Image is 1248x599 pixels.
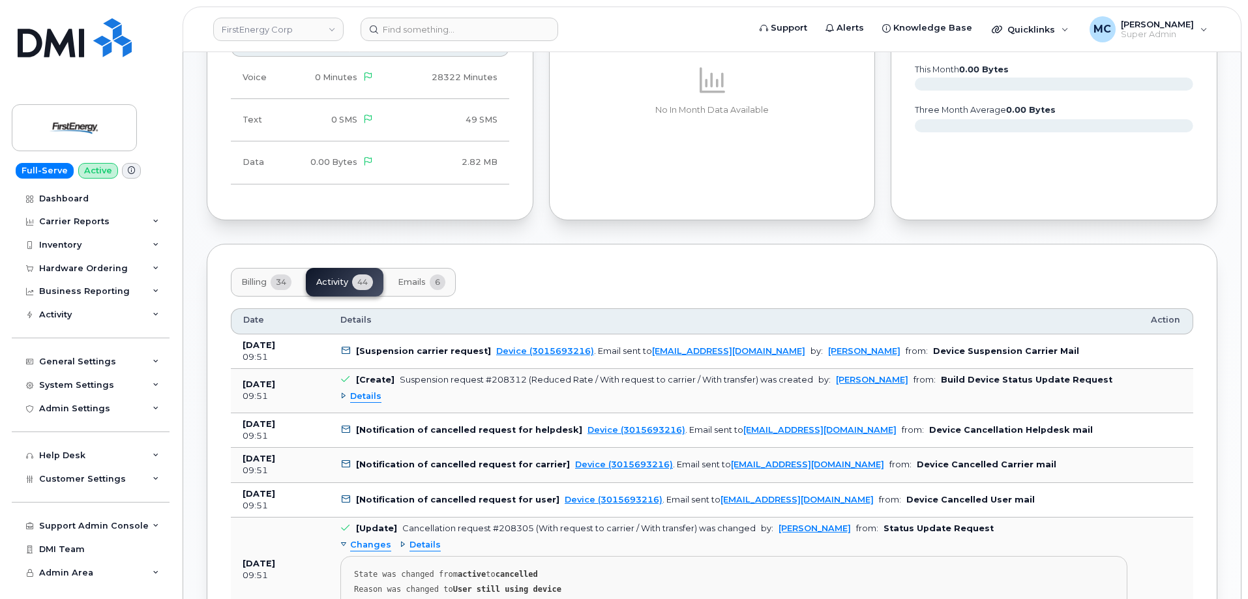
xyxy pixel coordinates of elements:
div: Cancellation request #208305 (With request to carrier / With transfer) was changed [402,523,756,533]
span: 6 [430,274,445,290]
span: Changes [350,539,391,551]
b: [Notification of cancelled request for helpdesk] [356,425,582,435]
span: from: [856,523,878,533]
span: Support [771,22,807,35]
a: FirstEnergy Corp [213,18,344,41]
td: 28322 Minutes [385,57,509,99]
strong: User still using device [453,585,561,594]
span: Knowledge Base [893,22,972,35]
a: Device (3015693216) [587,425,685,435]
a: [PERSON_NAME] [828,346,900,356]
b: [Create] [356,375,394,385]
b: Device Suspension Carrier Mail [933,346,1079,356]
b: Status Update Request [884,523,994,533]
div: 09:51 [243,570,317,581]
b: [DATE] [243,489,275,499]
text: three month average [914,105,1056,115]
div: . Email sent to [496,346,805,356]
td: Text [231,99,286,141]
span: Details [350,390,381,403]
a: [EMAIL_ADDRESS][DOMAIN_NAME] [731,460,884,469]
span: Quicklinks [1007,24,1055,35]
a: Device (3015693216) [565,495,662,504]
a: [EMAIL_ADDRESS][DOMAIN_NAME] [743,425,897,435]
b: [Notification of cancelled request for carrier] [356,460,570,469]
b: Device Cancelled User mail [906,495,1035,504]
th: Action [1139,308,1193,334]
b: Build Device Status Update Request [941,375,1112,385]
span: 0 Minutes [315,72,357,82]
span: [PERSON_NAME] [1121,19,1194,29]
a: [PERSON_NAME] [779,523,851,533]
span: by: [818,375,831,385]
a: Support [750,15,816,41]
text: this month [914,65,1009,74]
span: Emails [398,277,426,287]
b: [Update] [356,523,397,533]
span: from: [914,375,936,385]
b: [Suspension carrier request] [356,346,491,356]
a: [PERSON_NAME] [836,375,908,385]
b: [DATE] [243,340,275,350]
div: Marty Courter [1080,16,1217,42]
span: MC [1093,22,1111,37]
b: [DATE] [243,559,275,568]
input: Find something... [361,18,558,41]
span: from: [889,460,912,469]
tspan: 0.00 Bytes [959,65,1009,74]
strong: active [458,570,486,579]
tspan: 0.00 Bytes [1006,105,1056,115]
div: . Email sent to [575,460,884,469]
div: 09:51 [243,390,317,402]
div: State was changed from to [354,570,1114,579]
a: Device (3015693216) [575,460,673,469]
div: 09:51 [243,465,317,476]
div: Quicklinks [983,16,1078,42]
div: . Email sent to [587,425,897,435]
span: 0.00 Bytes [310,157,357,167]
span: Details [340,314,372,326]
p: No In Month Data Available [573,104,852,116]
div: 09:51 [243,351,317,363]
b: [Notification of cancelled request for user] [356,495,559,504]
b: [DATE] [243,379,275,389]
a: Alerts [816,15,873,41]
div: 09:51 [243,430,317,442]
b: Device Cancelled Carrier mail [917,460,1056,469]
span: Date [243,314,264,326]
td: 49 SMS [385,99,509,141]
a: Device (3015693216) [496,346,594,356]
span: Super Admin [1121,29,1194,40]
span: by: [761,523,773,533]
span: Details [409,539,441,551]
td: Voice [231,57,286,99]
a: [EMAIL_ADDRESS][DOMAIN_NAME] [721,495,874,504]
div: Suspension request #208312 (Reduced Rate / With request to carrier / With transfer) was created [400,375,813,385]
span: from: [906,346,928,356]
b: Device Cancellation Helpdesk mail [929,425,1093,435]
a: Knowledge Base [873,15,981,41]
span: from: [879,495,901,504]
span: Billing [241,277,267,287]
span: by: [810,346,823,356]
div: 09:51 [243,500,317,512]
span: 34 [271,274,291,290]
div: Reason was changed to [354,585,1114,594]
b: [DATE] [243,454,275,463]
td: Data [231,141,286,184]
td: 2.82 MB [385,141,509,184]
span: Alerts [837,22,864,35]
a: [EMAIL_ADDRESS][DOMAIN_NAME] [652,346,805,356]
strong: cancelled [496,570,538,579]
span: from: [902,425,924,435]
iframe: Messenger Launcher [1191,542,1238,589]
div: . Email sent to [565,495,874,504]
b: [DATE] [243,419,275,429]
span: 0 SMS [331,115,357,124]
